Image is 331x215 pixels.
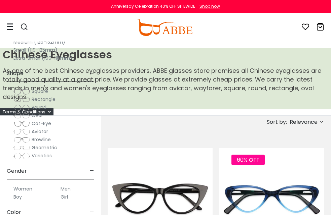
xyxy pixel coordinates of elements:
[32,120,51,127] span: Cat-Eye
[13,54,72,62] label: Extra-Small (100-118mm)
[32,112,42,119] span: Oval
[32,152,52,159] span: Varieties
[196,3,220,9] a: Shop now
[13,46,58,54] label: Small (119-125mm)
[231,155,265,165] span: 60% OFF
[32,104,46,111] span: Round
[32,128,48,135] span: Aviator
[111,3,195,9] div: Anniversay Celebration 40% OFF SITEWIDE
[7,65,24,82] span: Shape
[13,193,22,201] label: Boy
[32,136,51,143] span: Browline
[90,65,94,82] span: -
[3,66,328,101] p: As one of the best Chinese eyeglasses providers, ABBE glasses store promises all Chinese eyeglass...
[90,163,94,179] span: -
[13,104,30,111] img: Round.png
[199,3,220,9] div: Shop now
[32,144,57,151] span: Geometric
[32,96,56,103] span: Rectangle
[13,96,30,103] img: Rectangle.png
[3,48,328,61] h1: Chinese Eyeglasses
[13,128,30,135] img: Aviator.png
[13,185,32,193] label: Women
[267,118,287,126] span: Sort by:
[13,120,30,127] img: Cat-Eye.png
[7,163,27,179] span: Gender
[290,116,318,128] span: Relevance
[13,112,30,119] img: Oval.png
[13,137,30,143] img: Browline.png
[137,19,192,36] img: abbeglasses.com
[13,88,30,95] img: Square.png
[61,185,71,193] label: Men
[13,153,30,160] img: Varieties.png
[61,193,68,201] label: Girl
[13,38,65,46] label: Medium (126-132mm)
[32,88,48,95] span: Square
[13,145,30,151] img: Geometric.png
